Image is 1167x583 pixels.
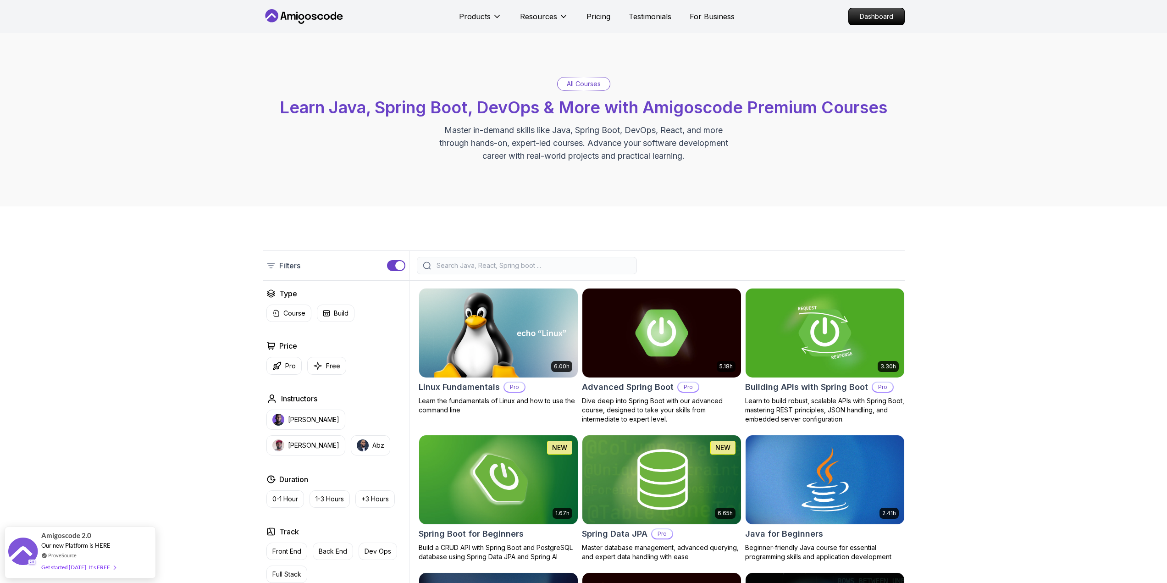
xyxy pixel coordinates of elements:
[48,551,77,559] a: ProveSource
[355,490,395,508] button: +3 Hours
[1128,546,1158,574] iframe: chat widget
[435,261,631,270] input: Search Java, React, Spring boot ...
[520,11,568,29] button: Resources
[567,79,601,89] p: All Courses
[993,380,1158,542] iframe: chat widget
[41,542,111,549] span: Our new Platform is HERE
[745,381,868,394] h2: Building APIs with Spring Boot
[326,361,340,371] p: Free
[279,526,299,537] h2: Track
[582,435,741,561] a: Spring Data JPA card6.65hNEWSpring Data JPAProMaster database management, advanced querying, and ...
[315,494,344,504] p: 1-3 Hours
[552,443,567,452] p: NEW
[319,547,347,556] p: Back End
[279,288,297,299] h2: Type
[629,11,671,22] a: Testimonials
[281,393,317,404] h2: Instructors
[419,289,578,378] img: Linux Fundamentals card
[419,396,578,415] p: Learn the fundamentals of Linux and how to use the command line
[272,547,301,556] p: Front End
[334,309,348,318] p: Build
[586,11,610,22] a: Pricing
[745,527,823,540] h2: Java for Beginners
[285,361,296,371] p: Pro
[279,474,308,485] h2: Duration
[582,543,741,561] p: Master database management, advanced querying, and expert data handling with ease
[266,435,345,455] button: instructor img[PERSON_NAME]
[873,383,893,392] p: Pro
[746,289,904,378] img: Building APIs with Spring Boot card
[459,11,491,22] p: Products
[317,305,354,322] button: Build
[582,396,741,424] p: Dive deep into Spring Boot with our advanced course, designed to take your skills from intermedia...
[880,363,896,370] p: 3.30h
[419,288,578,415] a: Linux Fundamentals card6.00hLinux FundamentalsProLearn the fundamentals of Linux and how to use t...
[520,11,557,22] p: Resources
[504,383,525,392] p: Pro
[280,97,887,117] span: Learn Java, Spring Boot, DevOps & More with Amigoscode Premium Courses
[266,543,307,560] button: Front End
[719,363,733,370] p: 5.18h
[745,288,905,424] a: Building APIs with Spring Boot card3.30hBuilding APIs with Spring BootProLearn to build robust, s...
[266,357,302,375] button: Pro
[266,305,311,322] button: Course
[582,527,647,540] h2: Spring Data JPA
[419,435,578,561] a: Spring Boot for Beginners card1.67hNEWSpring Boot for BeginnersBuild a CRUD API with Spring Boot ...
[361,494,389,504] p: +3 Hours
[266,490,304,508] button: 0-1 Hour
[266,410,345,430] button: instructor img[PERSON_NAME]
[430,124,738,162] p: Master in-demand skills like Java, Spring Boot, DevOps, React, and more through hands-on, expert-...
[359,543,397,560] button: Dev Ops
[582,381,674,394] h2: Advanced Spring Boot
[272,570,301,579] p: Full Stack
[554,363,570,370] p: 6.00h
[266,566,307,583] button: Full Stack
[372,441,384,450] p: Abz
[582,435,741,524] img: Spring Data JPA card
[272,494,298,504] p: 0-1 Hour
[582,289,741,378] img: Advanced Spring Boot card
[419,527,524,540] h2: Spring Boot for Beginners
[8,538,38,567] img: provesource social proof notification image
[419,381,500,394] h2: Linux Fundamentals
[279,340,297,351] h2: Price
[313,543,353,560] button: Back End
[459,11,502,29] button: Products
[365,547,391,556] p: Dev Ops
[288,441,339,450] p: [PERSON_NAME]
[419,435,578,524] img: Spring Boot for Beginners card
[718,510,733,517] p: 6.65h
[745,543,905,561] p: Beginner-friendly Java course for essential programming skills and application development
[310,490,350,508] button: 1-3 Hours
[279,260,300,271] p: Filters
[288,415,339,424] p: [PERSON_NAME]
[283,309,305,318] p: Course
[652,529,672,539] p: Pro
[745,435,905,561] a: Java for Beginners card2.41hJava for BeginnersBeginner-friendly Java course for essential program...
[351,435,390,455] button: instructor imgAbz
[882,510,896,517] p: 2.41h
[357,439,369,451] img: instructor img
[690,11,735,22] a: For Business
[307,357,346,375] button: Free
[41,530,91,541] span: Amigoscode 2.0
[555,510,570,517] p: 1.67h
[745,396,905,424] p: Learn to build robust, scalable APIs with Spring Boot, mastering REST principles, JSON handling, ...
[419,543,578,561] p: Build a CRUD API with Spring Boot and PostgreSQL database using Spring Data JPA and Spring AI
[41,562,116,572] div: Get started [DATE]. It's FREE
[272,414,284,426] img: instructor img
[746,435,904,524] img: Java for Beginners card
[272,439,284,451] img: instructor img
[715,443,730,452] p: NEW
[848,8,905,25] a: Dashboard
[678,383,698,392] p: Pro
[582,288,741,424] a: Advanced Spring Boot card5.18hAdvanced Spring BootProDive deep into Spring Boot with our advanced...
